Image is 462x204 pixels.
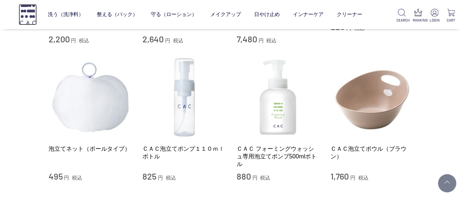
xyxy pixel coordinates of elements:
[173,38,183,43] span: 税込
[446,18,456,23] p: CART
[237,55,320,139] img: ＣＡＣ フォーミングウォッシュ専用泡立てポンプ500mlボトル
[49,55,132,139] img: 泡立てネット（ボールタイプ）
[446,9,456,23] a: CART
[64,174,69,180] span: 円
[336,5,362,24] a: クリーナー
[49,34,70,44] span: 2,200
[210,5,241,24] a: メイクアップ
[413,9,423,23] a: RANKING
[142,145,226,160] a: ＣＡＣ泡立てポンプ１１０ｍｌボトル
[331,145,414,160] a: ＣＡＣ泡立てボウル（ブラウン）
[350,174,355,180] span: 円
[158,174,163,180] span: 円
[237,145,320,168] a: ＣＡＣ フォーミングウォッシュ専用泡立てポンプ500mlボトル
[258,38,263,43] span: 円
[358,174,369,180] span: 税込
[97,5,138,24] a: 整える（パック）
[254,5,279,24] a: 日やけ止め
[151,5,197,24] a: 守る（ローション）
[266,38,276,43] span: 税込
[260,174,270,180] span: 税込
[396,18,407,23] p: SEARCH
[71,38,76,43] span: 円
[49,145,132,152] a: 泡立てネット（ボールタイプ）
[49,170,63,181] span: 495
[396,9,407,23] a: SEARCH
[252,174,257,180] span: 円
[293,5,323,24] a: インナーケア
[429,18,440,23] p: LOGIN
[331,170,349,181] span: 1,760
[142,170,156,181] span: 825
[237,34,257,44] span: 7,480
[165,38,170,43] span: 円
[237,170,251,181] span: 880
[72,174,82,180] span: 税込
[166,174,176,180] span: 税込
[331,55,414,139] img: ＣＡＣ泡立てボウル（ブラウン）
[429,9,440,23] a: LOGIN
[19,4,37,25] img: logo
[48,5,84,24] a: 洗う（洗浄料）
[142,34,164,44] span: 2,640
[413,18,423,23] p: RANKING
[142,55,226,139] img: ＣＡＣ泡立てポンプ１１０ｍｌボトル
[79,38,89,43] span: 税込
